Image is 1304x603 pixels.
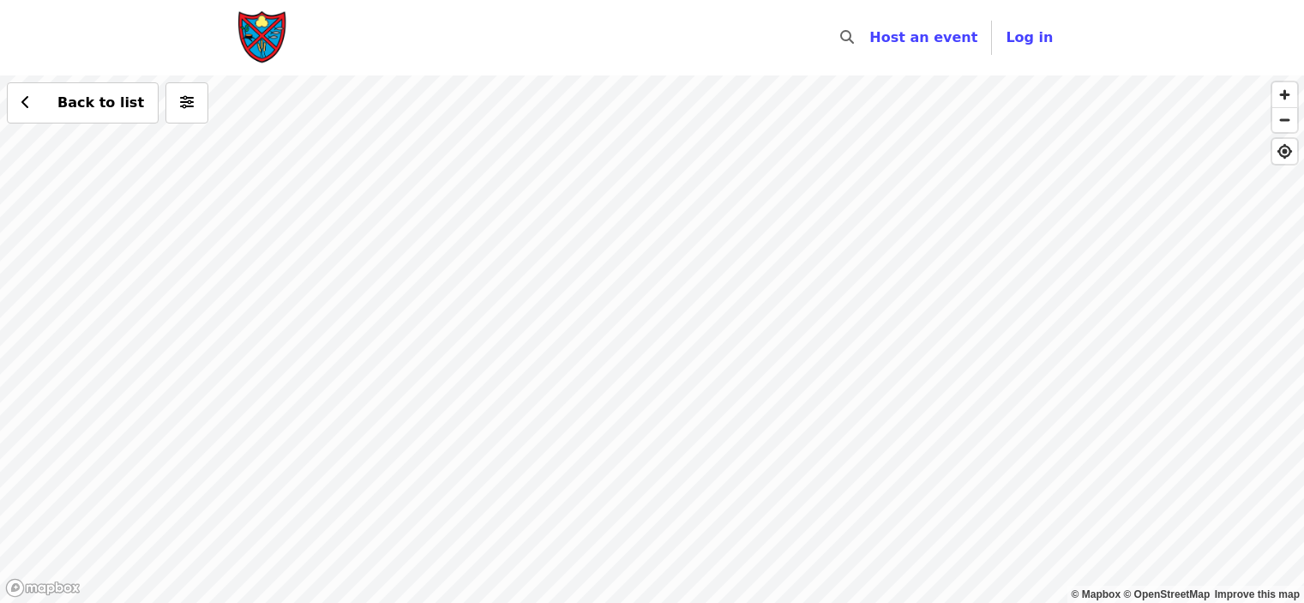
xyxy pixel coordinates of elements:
[1272,107,1297,132] button: Zoom Out
[1123,588,1210,600] a: OpenStreetMap
[237,10,289,65] img: Society of St. Andrew - Home
[1215,588,1300,600] a: Map feedback
[21,94,30,111] i: chevron-left icon
[57,94,144,111] span: Back to list
[7,82,159,124] button: Back to list
[840,29,854,45] i: search icon
[5,578,81,598] a: Mapbox logo
[165,82,208,124] button: More filters (0 selected)
[1272,82,1297,107] button: Zoom In
[180,94,194,111] i: sliders-h icon
[1006,29,1053,45] span: Log in
[864,17,878,58] input: Search
[992,21,1067,55] button: Log in
[1072,588,1121,600] a: Mapbox
[1272,139,1297,164] button: Find My Location
[869,29,977,45] a: Host an event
